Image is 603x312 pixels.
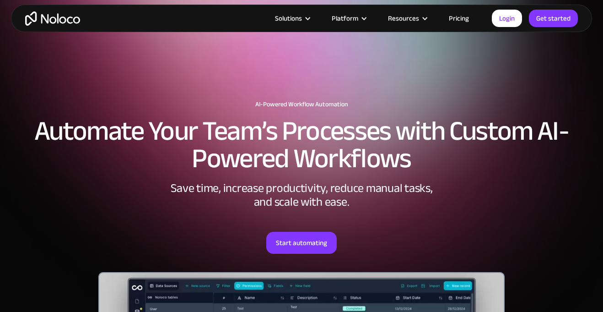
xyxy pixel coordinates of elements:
a: Pricing [437,12,480,24]
div: Platform [332,12,358,24]
div: Solutions [275,12,302,24]
a: home [25,11,80,26]
div: Platform [320,12,377,24]
div: Save time, increase productivity, reduce manual tasks, and scale with ease. [164,181,439,209]
a: Login [492,10,522,27]
div: Solutions [264,12,320,24]
h2: Automate Your Team’s Processes with Custom AI-Powered Workflows [18,117,585,172]
a: Start automating [266,232,337,254]
h1: AI-Powered Workflow Automation [18,101,585,108]
a: Get started [529,10,578,27]
div: Resources [377,12,437,24]
div: Resources [388,12,419,24]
